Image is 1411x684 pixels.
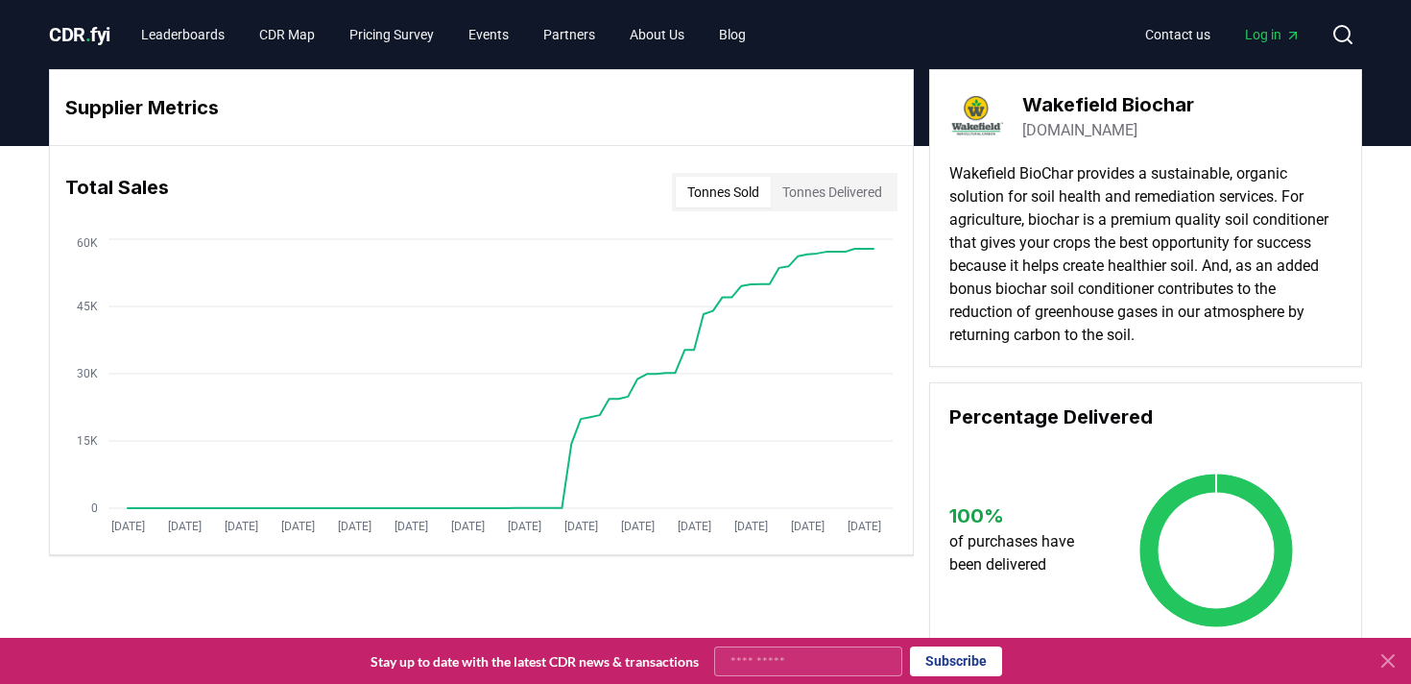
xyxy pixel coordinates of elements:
[126,17,761,52] nav: Main
[771,177,894,208] button: Tonnes Delivered
[949,530,1092,576] p: of purchases have been delivered
[528,17,610,52] a: Partners
[949,403,1342,431] h3: Percentage Delivered
[614,17,700,52] a: About Us
[77,236,98,250] tspan: 60K
[85,23,91,46] span: .
[225,520,258,533] tspan: [DATE]
[949,162,1342,347] p: Wakefield BioChar provides a sustainable, organic solution for soil health and remediation servic...
[77,434,98,448] tspan: 15K
[1022,90,1194,119] h3: Wakefield Biochar
[564,520,598,533] tspan: [DATE]
[1022,119,1137,142] a: [DOMAIN_NAME]
[168,520,202,533] tspan: [DATE]
[395,520,428,533] tspan: [DATE]
[508,520,541,533] tspan: [DATE]
[91,501,98,515] tspan: 0
[704,17,761,52] a: Blog
[451,520,485,533] tspan: [DATE]
[111,520,145,533] tspan: [DATE]
[1230,17,1316,52] a: Log in
[77,367,98,380] tspan: 30K
[126,17,240,52] a: Leaderboards
[334,17,449,52] a: Pricing Survey
[734,520,768,533] tspan: [DATE]
[49,23,110,46] span: CDR fyi
[77,300,98,313] tspan: 45K
[65,173,169,211] h3: Total Sales
[49,21,110,48] a: CDR.fyi
[678,520,711,533] tspan: [DATE]
[1130,17,1316,52] nav: Main
[65,93,897,122] h3: Supplier Metrics
[453,17,524,52] a: Events
[1130,17,1226,52] a: Contact us
[848,520,881,533] tspan: [DATE]
[949,501,1092,530] h3: 100 %
[676,177,771,208] button: Tonnes Sold
[281,520,315,533] tspan: [DATE]
[338,520,371,533] tspan: [DATE]
[621,520,655,533] tspan: [DATE]
[244,17,330,52] a: CDR Map
[949,89,1003,143] img: Wakefield Biochar-logo
[791,520,825,533] tspan: [DATE]
[1245,25,1301,44] span: Log in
